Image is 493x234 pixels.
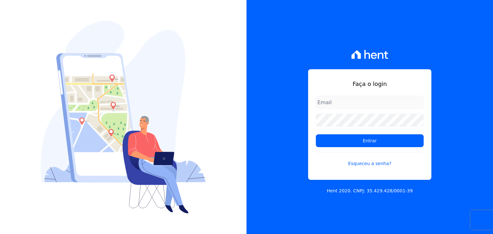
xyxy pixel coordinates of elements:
[327,188,413,194] p: Hent 2020. CNPJ: 35.429.428/0001-39
[316,96,424,109] input: Email
[316,134,424,147] input: Entrar
[316,79,424,88] h1: Faça o login
[41,21,206,213] img: Login
[316,152,424,167] a: Esqueceu a senha?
